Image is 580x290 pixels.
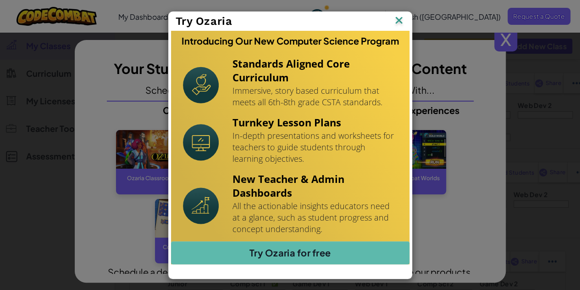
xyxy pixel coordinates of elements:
[232,200,398,235] p: All the actionable insights educators need at a glance, such as student progress and concept unde...
[171,241,409,264] a: Try Ozaria for free
[182,35,399,46] h3: Introducing Our New Computer Science Program
[183,67,219,103] img: Icon_StandardsAlignment.svg
[232,57,398,84] h4: Standards Aligned Core Curriculum
[183,188,219,224] img: Icon_NewTeacherDashboard.svg
[232,85,398,108] p: Immersive, story based curriculum that meets all 6th-8th grade CSTA standards.
[176,15,232,28] span: Try Ozaria
[232,115,398,129] h4: Turnkey Lesson Plans
[232,172,398,199] h4: New Teacher & Admin Dashboards
[232,130,398,165] p: In-depth presentations and worksheets for teachers to guide students through learning objectives.
[393,14,405,28] img: IconClose.svg
[183,124,219,161] img: Icon_Turnkey.svg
